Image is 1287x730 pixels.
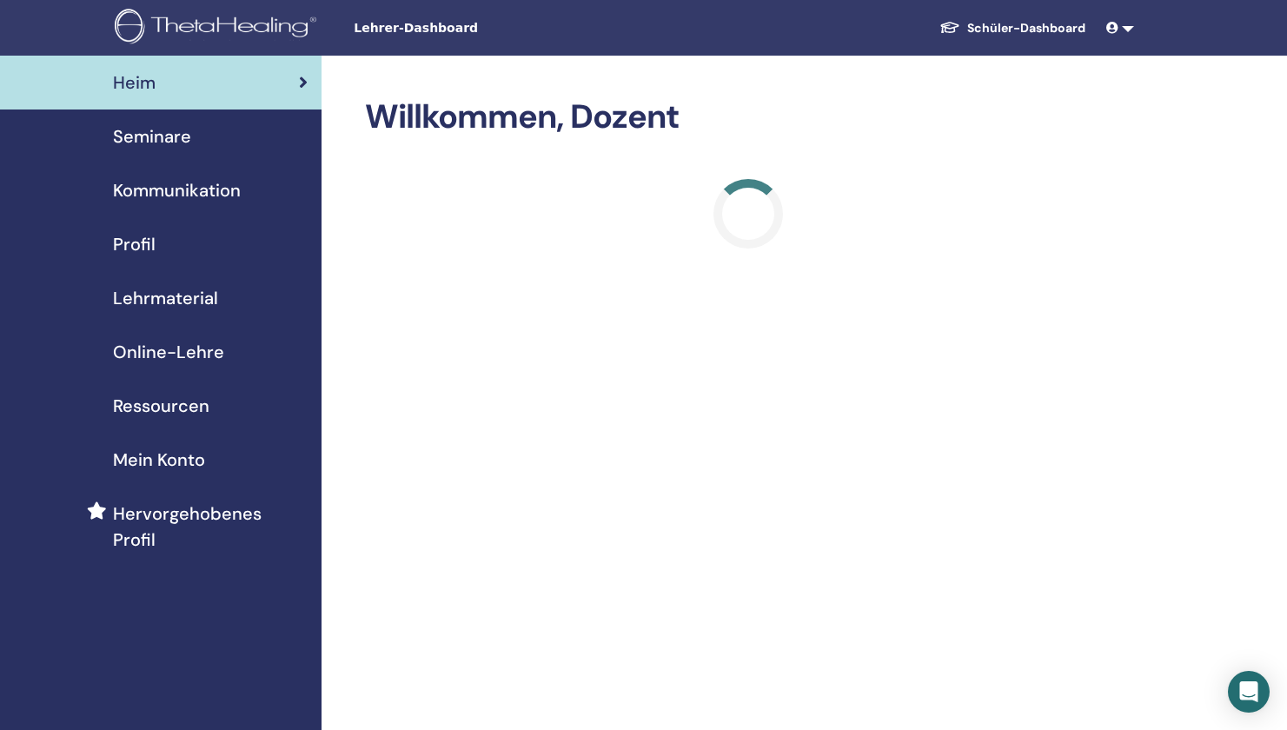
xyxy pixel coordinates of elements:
span: Seminare [113,123,191,149]
span: Lehrmaterial [113,285,218,311]
span: Hervorgehobenes Profil [113,501,308,553]
span: Kommunikation [113,177,241,203]
span: Heim [113,70,156,96]
div: Open Intercom Messenger [1228,671,1270,713]
span: Ressourcen [113,393,209,419]
h2: Willkommen, Dozent [365,97,1131,137]
span: Lehrer-Dashboard [354,19,614,37]
a: Schüler-Dashboard [925,12,1099,44]
span: Online-Lehre [113,339,224,365]
span: Mein Konto [113,447,205,473]
span: Profil [113,231,156,257]
img: logo.png [115,9,322,48]
img: graduation-cap-white.svg [939,20,960,35]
